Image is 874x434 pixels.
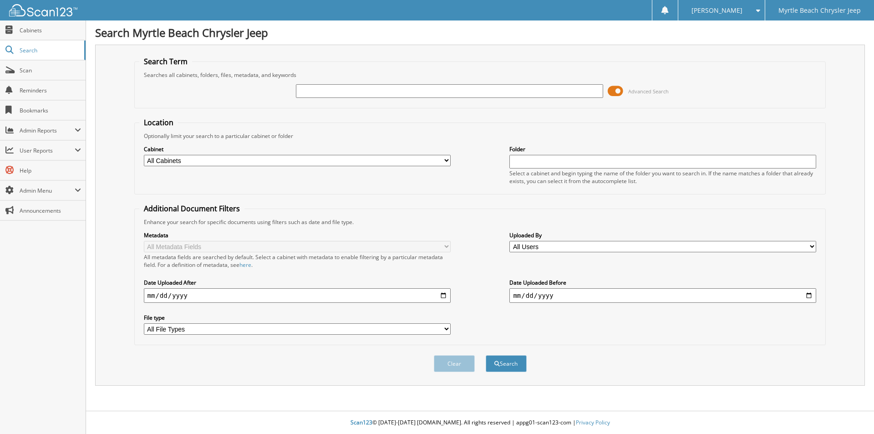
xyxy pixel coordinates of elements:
[139,56,192,66] legend: Search Term
[20,26,81,34] span: Cabinets
[20,46,80,54] span: Search
[486,355,527,372] button: Search
[778,8,861,13] span: Myrtle Beach Chrysler Jeep
[576,419,610,426] a: Privacy Policy
[144,253,451,269] div: All metadata fields are searched by default. Select a cabinet with metadata to enable filtering b...
[239,261,251,269] a: here
[144,279,451,286] label: Date Uploaded After
[509,288,816,303] input: end
[20,66,81,74] span: Scan
[139,218,821,226] div: Enhance your search for specific documents using filters such as date and file type.
[351,419,372,426] span: Scan123
[434,355,475,372] button: Clear
[628,88,669,95] span: Advanced Search
[9,4,77,16] img: scan123-logo-white.svg
[86,412,874,434] div: © [DATE]-[DATE] [DOMAIN_NAME]. All rights reserved | appg01-scan123-com |
[139,132,821,140] div: Optionally limit your search to a particular cabinet or folder
[144,288,451,303] input: start
[20,147,75,154] span: User Reports
[139,117,178,128] legend: Location
[95,25,865,40] h1: Search Myrtle Beach Chrysler Jeep
[20,127,75,134] span: Admin Reports
[509,279,816,286] label: Date Uploaded Before
[20,107,81,114] span: Bookmarks
[144,145,451,153] label: Cabinet
[509,145,816,153] label: Folder
[509,169,816,185] div: Select a cabinet and begin typing the name of the folder you want to search in. If the name match...
[20,187,75,194] span: Admin Menu
[691,8,742,13] span: [PERSON_NAME]
[139,204,244,214] legend: Additional Document Filters
[144,314,451,322] label: File type
[509,231,816,239] label: Uploaded By
[20,87,81,94] span: Reminders
[20,167,81,174] span: Help
[144,231,451,239] label: Metadata
[139,71,821,79] div: Searches all cabinets, folders, files, metadata, and keywords
[20,207,81,214] span: Announcements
